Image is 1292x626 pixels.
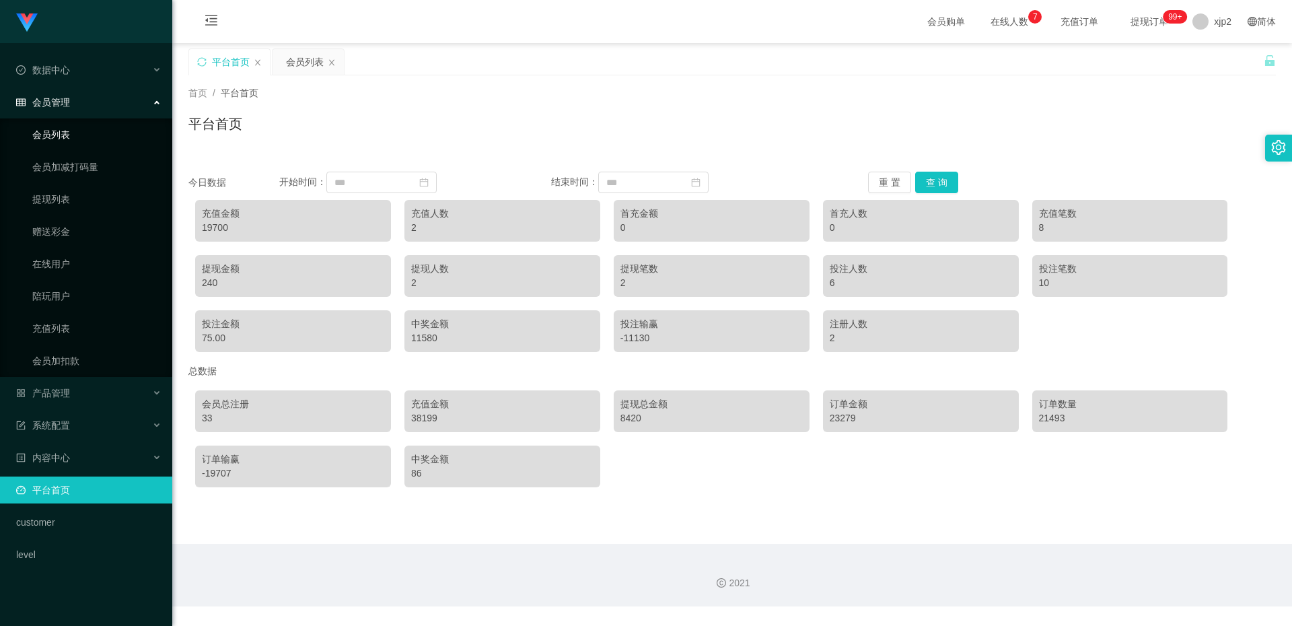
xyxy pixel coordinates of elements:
div: 会员列表 [286,49,324,75]
p: 7 [1033,10,1038,24]
sup: 7 [1028,10,1042,24]
div: 0 [830,221,1012,235]
a: level [16,541,161,568]
span: 数据中心 [16,65,70,75]
div: 23279 [830,411,1012,425]
div: 19700 [202,221,384,235]
div: 38199 [411,411,594,425]
a: 会员加减打码量 [32,153,161,180]
div: 11580 [411,331,594,345]
a: 会员列表 [32,121,161,148]
div: -19707 [202,466,384,481]
i: 图标: close [254,59,262,67]
div: 中奖金额 [411,452,594,466]
i: 图标: table [16,98,26,107]
span: 在线人数 [984,17,1035,26]
a: 赠送彩金 [32,218,161,245]
div: 0 [620,221,803,235]
div: -11130 [620,331,803,345]
div: 充值笔数 [1039,207,1221,221]
span: 产品管理 [16,388,70,398]
div: 21493 [1039,411,1221,425]
a: 会员加扣款 [32,347,161,374]
div: 2 [620,276,803,290]
div: 投注人数 [830,262,1012,276]
div: 提现笔数 [620,262,803,276]
a: 在线用户 [32,250,161,277]
span: / [213,88,215,98]
div: 10 [1039,276,1221,290]
a: 提现列表 [32,186,161,213]
div: 注册人数 [830,317,1012,331]
div: 2 [411,276,594,290]
span: 开始时间： [279,176,326,187]
span: 系统配置 [16,420,70,431]
i: 图标: appstore-o [16,388,26,398]
i: 图标: calendar [419,178,429,187]
i: 图标: sync [197,57,207,67]
i: 图标: copyright [717,578,726,588]
div: 240 [202,276,384,290]
span: 提现订单 [1124,17,1175,26]
i: 图标: close [328,59,336,67]
div: 订单数量 [1039,397,1221,411]
a: customer [16,509,161,536]
i: 图标: global [1248,17,1257,26]
div: 提现金额 [202,262,384,276]
div: 提现人数 [411,262,594,276]
i: 图标: setting [1271,140,1286,155]
div: 充值金额 [202,207,384,221]
div: 2 [830,331,1012,345]
div: 总数据 [188,359,1276,384]
span: 首页 [188,88,207,98]
h1: 平台首页 [188,114,242,134]
div: 8 [1039,221,1221,235]
div: 今日数据 [188,176,279,190]
div: 投注输赢 [620,317,803,331]
div: 投注笔数 [1039,262,1221,276]
span: 内容中心 [16,452,70,463]
i: 图标: check-circle-o [16,65,26,75]
a: 陪玩用户 [32,283,161,310]
a: 充值列表 [32,315,161,342]
button: 查 询 [915,172,958,193]
div: 平台首页 [212,49,250,75]
i: 图标: menu-fold [188,1,234,44]
span: 充值订单 [1054,17,1105,26]
i: 图标: unlock [1264,55,1276,67]
div: 订单输赢 [202,452,384,466]
div: 投注金额 [202,317,384,331]
i: 图标: form [16,421,26,430]
div: 首充金额 [620,207,803,221]
sup: 184 [1163,10,1187,24]
span: 平台首页 [221,88,258,98]
button: 重 置 [868,172,911,193]
div: 33 [202,411,384,425]
i: 图标: calendar [691,178,701,187]
span: 结束时间： [551,176,598,187]
div: 订单金额 [830,397,1012,411]
a: 图标: dashboard平台首页 [16,477,161,503]
div: 提现总金额 [620,397,803,411]
div: 充值人数 [411,207,594,221]
span: 会员管理 [16,97,70,108]
div: 首充人数 [830,207,1012,221]
div: 8420 [620,411,803,425]
div: 中奖金额 [411,317,594,331]
div: 充值金额 [411,397,594,411]
i: 图标: profile [16,453,26,462]
div: 86 [411,466,594,481]
div: 会员总注册 [202,397,384,411]
div: 6 [830,276,1012,290]
div: 2021 [183,576,1281,590]
img: logo.9652507e.png [16,13,38,32]
div: 2 [411,221,594,235]
div: 75.00 [202,331,384,345]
